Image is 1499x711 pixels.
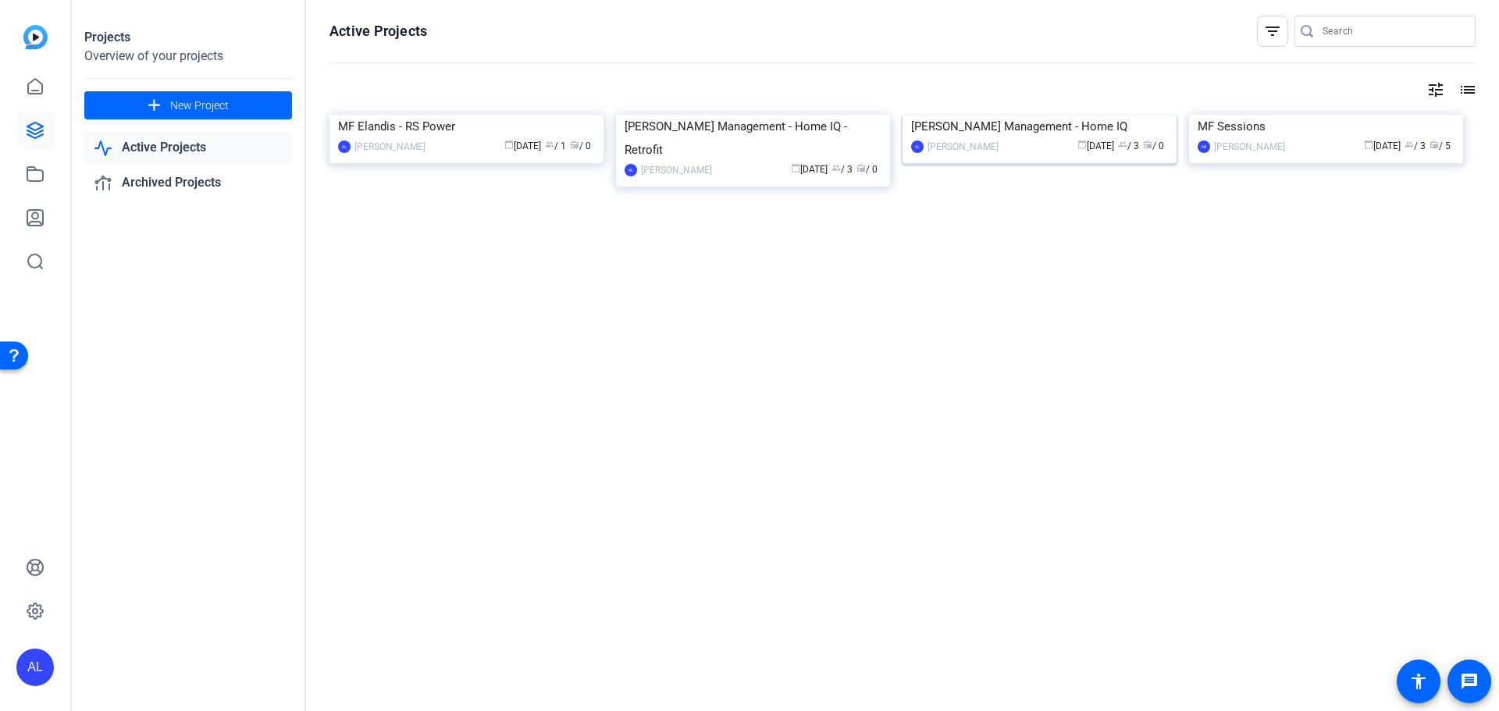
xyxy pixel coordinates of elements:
[791,163,800,172] span: calendar_today
[1118,140,1127,149] span: group
[791,164,828,175] span: [DATE]
[1077,140,1114,151] span: [DATE]
[504,140,514,149] span: calendar_today
[144,96,164,116] mat-icon: add
[84,132,292,164] a: Active Projects
[338,140,351,153] div: AL
[545,140,554,149] span: group
[856,164,878,175] span: / 0
[1426,80,1445,99] mat-icon: tune
[1364,140,1401,151] span: [DATE]
[1323,22,1463,41] input: Search
[928,139,999,155] div: [PERSON_NAME]
[16,649,54,686] div: AL
[1143,140,1164,151] span: / 0
[911,115,1168,138] div: [PERSON_NAME] Management - Home IQ
[84,47,292,66] div: Overview of your projects
[1457,80,1476,99] mat-icon: list
[1198,115,1454,138] div: MF Sessions
[170,98,229,114] span: New Project
[625,164,637,176] div: AL
[1430,140,1439,149] span: radio
[1143,140,1152,149] span: radio
[1405,140,1426,151] span: / 3
[23,25,48,49] img: blue-gradient.svg
[1077,140,1087,149] span: calendar_today
[1430,140,1451,151] span: / 5
[1460,672,1479,691] mat-icon: message
[354,139,425,155] div: [PERSON_NAME]
[1263,22,1282,41] mat-icon: filter_list
[856,163,866,172] span: radio
[84,167,292,199] a: Archived Projects
[84,91,292,119] button: New Project
[338,115,595,138] div: MF Elandis - RS Power
[625,115,881,162] div: [PERSON_NAME] Management - Home IQ - Retrofit
[1364,140,1373,149] span: calendar_today
[911,140,924,153] div: AL
[1198,140,1210,153] div: AH
[504,140,541,151] span: [DATE]
[1409,672,1428,691] mat-icon: accessibility
[570,140,591,151] span: / 0
[831,164,853,175] span: / 3
[329,22,427,41] h1: Active Projects
[641,162,712,178] div: [PERSON_NAME]
[570,140,579,149] span: radio
[84,28,292,47] div: Projects
[1214,139,1285,155] div: [PERSON_NAME]
[545,140,566,151] span: / 1
[1405,140,1414,149] span: group
[831,163,841,172] span: group
[1118,140,1139,151] span: / 3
